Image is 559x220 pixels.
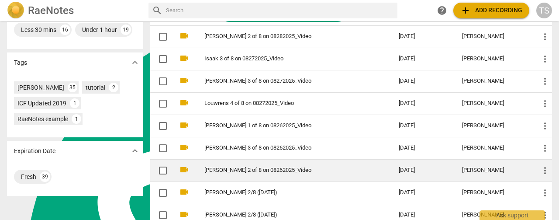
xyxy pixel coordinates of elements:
span: more_vert [540,54,550,64]
div: [PERSON_NAME] [462,100,526,107]
td: [DATE] [392,182,455,204]
div: 39 [40,171,50,182]
div: ICF Updated 2019 [17,99,66,108]
div: 19 [121,24,131,35]
a: [PERSON_NAME] 2 of 8 on 08282025_Video [204,33,367,40]
div: Less 30 mins [21,25,56,34]
td: [DATE] [392,92,455,115]
div: Under 1 hour [82,25,117,34]
span: videocam [179,31,190,41]
p: Tags [14,58,27,67]
span: more_vert [540,165,550,176]
div: [PERSON_NAME] [462,145,526,151]
span: help [437,5,447,16]
a: [PERSON_NAME] 2/8 ([DATE]) [204,189,367,196]
h2: RaeNotes [28,4,74,17]
span: add [460,5,471,16]
span: expand_more [130,146,140,156]
td: [DATE] [392,159,455,182]
td: [DATE] [392,48,455,70]
a: Isaak 3 of 8 on 08272025_Video [204,56,367,62]
span: more_vert [540,98,550,109]
span: more_vert [540,188,550,198]
div: 1 [70,98,79,108]
td: [DATE] [392,70,455,92]
div: tutorial [86,83,105,92]
input: Search [166,3,394,17]
a: Help [434,3,450,18]
div: [PERSON_NAME] [462,78,526,84]
div: [PERSON_NAME] [17,83,64,92]
img: Logo [7,2,24,19]
p: Expiration Date [14,147,55,156]
span: videocam [179,75,190,86]
button: Upload [453,3,529,18]
td: [DATE] [392,115,455,137]
a: [PERSON_NAME] 1 of 8 on 08262025_Video [204,122,367,129]
div: [PERSON_NAME] [462,189,526,196]
span: more_vert [540,31,550,42]
button: Show more [128,56,141,69]
span: videocam [179,120,190,130]
td: [DATE] [392,137,455,159]
span: videocam [179,142,190,153]
div: Ask support [480,210,545,220]
a: [PERSON_NAME] 2 of 8 on 08262025_Video [204,167,367,174]
div: [PERSON_NAME] [462,167,526,174]
div: 2 [109,83,118,92]
div: 35 [68,83,77,92]
div: Fresh [21,172,36,181]
div: [PERSON_NAME] [462,33,526,40]
div: [PERSON_NAME] [462,56,526,62]
td: [DATE] [392,25,455,48]
span: search [152,5,162,16]
button: TS [536,3,552,18]
span: Add recording [460,5,522,16]
a: LogoRaeNotes [7,2,141,19]
span: videocam [179,187,190,197]
div: [PERSON_NAME] [462,212,526,218]
span: expand_more [130,57,140,68]
span: more_vert [540,76,550,87]
span: videocam [179,98,190,108]
div: 1 [72,114,81,124]
div: RaeNotes example [17,115,68,123]
span: more_vert [540,143,550,154]
span: videocam [179,164,190,175]
button: Show more [128,144,141,157]
a: Louwrens 4 of 8 on 08272025_Video [204,100,367,107]
a: [PERSON_NAME] 2/8 ([DATE]) [204,212,367,218]
span: more_vert [540,121,550,131]
div: [PERSON_NAME] [462,122,526,129]
span: videocam [179,53,190,63]
div: 16 [60,24,70,35]
span: videocam [179,209,190,220]
a: [PERSON_NAME] 3 of 8 on 08272025_Video [204,78,367,84]
a: [PERSON_NAME] 3 of 8 on 08262025_Video [204,145,367,151]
